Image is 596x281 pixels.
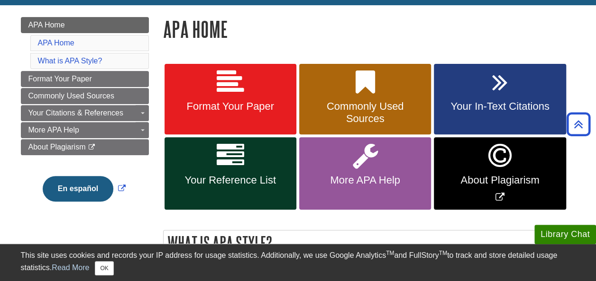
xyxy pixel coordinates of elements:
a: Your In-Text Citations [434,64,566,135]
a: Your Reference List [165,137,296,210]
a: APA Home [21,17,149,33]
button: Library Chat [534,225,596,244]
span: APA Home [28,21,65,29]
i: This link opens in a new window [88,144,96,150]
a: Commonly Used Sources [299,64,431,135]
span: Your Reference List [172,174,289,186]
a: Format Your Paper [21,71,149,87]
sup: TM [386,250,394,256]
span: Commonly Used Sources [28,92,114,100]
button: En español [43,176,113,202]
span: Your Citations & References [28,109,123,117]
span: Your In-Text Citations [441,100,559,113]
a: Your Citations & References [21,105,149,121]
span: More APA Help [28,126,79,134]
a: Format Your Paper [165,64,296,135]
h2: What is APA Style? [164,230,575,255]
a: More APA Help [21,122,149,138]
span: Format Your Paper [172,100,289,113]
sup: TM [439,250,447,256]
a: Link opens in new window [40,184,128,193]
a: More APA Help [299,137,431,210]
span: About Plagiarism [28,143,86,151]
a: Read More [52,263,89,272]
span: Format Your Paper [28,75,92,83]
a: APA Home [38,39,74,47]
span: Commonly Used Sources [306,100,424,125]
div: Guide Page Menu [21,17,149,218]
h1: APA Home [163,17,576,41]
span: More APA Help [306,174,424,186]
div: This site uses cookies and records your IP address for usage statistics. Additionally, we use Goo... [21,250,576,275]
span: About Plagiarism [441,174,559,186]
a: What is APA Style? [38,57,102,65]
a: Back to Top [563,118,594,131]
a: Commonly Used Sources [21,88,149,104]
a: About Plagiarism [21,139,149,155]
button: Close [95,261,113,275]
a: Link opens in new window [434,137,566,210]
